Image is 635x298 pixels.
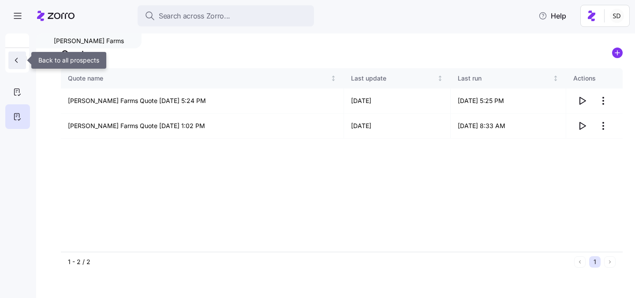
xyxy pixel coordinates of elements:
[344,114,451,139] td: [DATE]
[68,258,571,266] div: 1 - 2 / 2
[538,11,566,21] span: Help
[531,7,573,25] button: Help
[573,74,616,83] div: Actions
[451,88,566,114] td: [DATE] 5:25 PM
[589,256,601,268] button: 1
[553,75,559,81] div: Not sorted
[451,68,566,88] th: Last runNot sorted
[138,5,314,26] button: Search across Zorro...
[344,68,451,88] th: Last updateNot sorted
[351,74,436,83] div: Last update
[344,88,451,114] td: [DATE]
[612,48,623,58] svg: add icon
[68,74,329,83] div: Quote name
[437,75,443,81] div: Not sorted
[604,256,616,268] button: Next page
[159,11,230,22] span: Search across Zorro...
[574,256,586,268] button: Previous page
[451,114,566,139] td: [DATE] 8:33 AM
[61,68,344,88] th: Quote nameNot sorted
[36,33,142,48] div: [PERSON_NAME] Farms
[612,48,623,61] a: add icon
[330,75,336,81] div: Not sorted
[61,48,96,61] h1: Quotes
[61,114,344,139] td: [PERSON_NAME] Farms Quote [DATE] 1:02 PM
[610,9,624,23] img: 038087f1531ae87852c32fa7be65e69b
[61,88,344,114] td: [PERSON_NAME] Farms Quote [DATE] 5:24 PM
[458,74,551,83] div: Last run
